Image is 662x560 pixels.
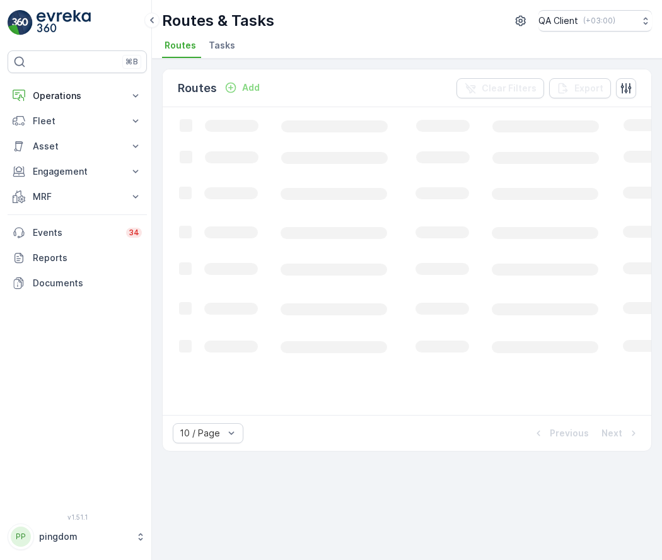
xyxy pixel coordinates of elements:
button: Operations [8,83,147,108]
p: Engagement [33,165,122,178]
p: Routes & Tasks [162,11,274,31]
button: PPpingdom [8,523,147,550]
p: Export [574,82,603,95]
p: Reports [33,252,142,264]
p: Events [33,226,119,239]
p: 34 [129,228,139,238]
button: Engagement [8,159,147,184]
p: Clear Filters [482,82,537,95]
span: Routes [165,39,196,52]
p: Next [601,427,622,440]
p: Add [242,81,260,94]
p: ( +03:00 ) [583,16,615,26]
a: Documents [8,271,147,296]
p: Previous [550,427,589,440]
p: Asset [33,140,122,153]
button: Export [549,78,611,98]
button: Fleet [8,108,147,134]
img: logo [8,10,33,35]
p: Routes [178,79,217,97]
p: ⌘B [125,57,138,67]
button: Next [600,426,641,441]
button: Clear Filters [456,78,544,98]
img: logo_light-DOdMpM7g.png [37,10,91,35]
div: PP [11,527,31,547]
p: Documents [33,277,142,289]
p: QA Client [538,15,578,27]
p: MRF [33,190,122,203]
span: Tasks [209,39,235,52]
button: QA Client(+03:00) [538,10,652,32]
button: Add [219,80,265,95]
span: v 1.51.1 [8,513,147,521]
button: Previous [531,426,590,441]
button: Asset [8,134,147,159]
p: Operations [33,90,122,102]
p: pingdom [39,530,129,543]
p: Fleet [33,115,122,127]
a: Reports [8,245,147,271]
a: Events34 [8,220,147,245]
button: MRF [8,184,147,209]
